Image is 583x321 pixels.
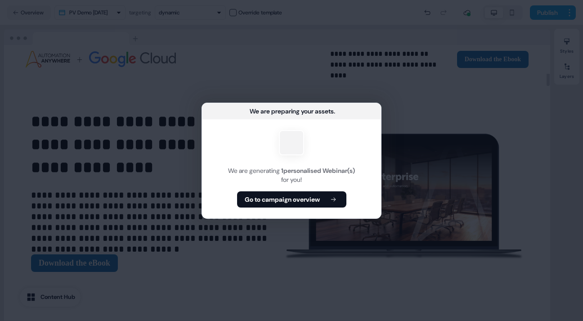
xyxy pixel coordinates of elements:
[213,166,370,184] div: We are generating for you!
[250,107,334,116] div: We are preparing your assets
[281,167,355,175] b: 1 personalised Webinar(s)
[245,195,320,204] b: Go to campaign overview
[237,191,346,208] button: Go to campaign overview
[334,107,335,116] div: ...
